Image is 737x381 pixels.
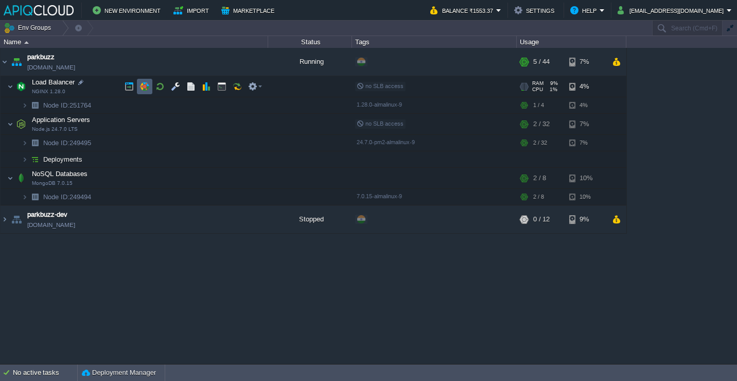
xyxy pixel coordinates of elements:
[569,135,603,151] div: 7%
[32,180,73,186] span: MongoDB 7.0.15
[42,193,93,201] a: Node ID:249494
[27,210,67,220] a: parkbuzz-dev
[4,21,55,35] button: Env Groups
[430,4,496,16] button: Balance ₹1553.37
[357,83,403,89] span: no SLB access
[618,4,727,16] button: [EMAIL_ADDRESS][DOMAIN_NAME]
[533,97,544,113] div: 1 / 4
[31,170,89,178] a: NoSQL DatabasesMongoDB 7.0.15
[22,135,28,151] img: AMDAwAAAACH5BAEAAAAALAAAAAABAAEAAAICRAEAOw==
[42,138,93,147] a: Node ID:249495
[43,101,69,109] span: Node ID:
[4,5,74,15] img: APIQCloud
[533,205,550,233] div: 0 / 12
[31,115,92,124] span: Application Servers
[7,114,13,134] img: AMDAwAAAACH5BAEAAAAALAAAAAABAAEAAAICRAEAOw==
[27,220,75,230] a: [DOMAIN_NAME]
[28,97,42,113] img: AMDAwAAAACH5BAEAAAAALAAAAAABAAEAAAICRAEAOw==
[42,101,93,110] span: 251764
[569,114,603,134] div: 7%
[31,78,76,86] span: Load Balancer
[32,89,65,95] span: NGINX 1.28.0
[533,114,550,134] div: 2 / 32
[1,205,9,233] img: AMDAwAAAACH5BAEAAAAALAAAAAABAAEAAAICRAEAOw==
[569,97,603,113] div: 4%
[9,48,24,76] img: AMDAwAAAACH5BAEAAAAALAAAAAABAAEAAAICRAEAOw==
[569,189,603,205] div: 10%
[268,205,352,233] div: Stopped
[27,52,55,62] a: parkbuzz
[514,4,557,16] button: Settings
[569,48,603,76] div: 7%
[357,139,415,145] span: 24.7.0-pm2-almalinux-9
[1,48,9,76] img: AMDAwAAAACH5BAEAAAAALAAAAAABAAEAAAICRAEAOw==
[532,86,543,93] span: CPU
[27,62,75,73] a: [DOMAIN_NAME]
[533,168,546,188] div: 2 / 8
[269,36,352,48] div: Status
[43,193,69,201] span: Node ID:
[42,193,93,201] span: 249494
[22,189,28,205] img: AMDAwAAAACH5BAEAAAAALAAAAAABAAEAAAICRAEAOw==
[547,86,557,93] span: 1%
[28,189,42,205] img: AMDAwAAAACH5BAEAAAAALAAAAAABAAEAAAICRAEAOw==
[569,168,603,188] div: 10%
[1,36,268,48] div: Name
[533,48,550,76] div: 5 / 44
[14,76,28,97] img: AMDAwAAAACH5BAEAAAAALAAAAAABAAEAAAICRAEAOw==
[14,168,28,188] img: AMDAwAAAACH5BAEAAAAALAAAAAABAAEAAAICRAEAOw==
[31,169,89,178] span: NoSQL Databases
[221,4,277,16] button: Marketplace
[22,151,28,167] img: AMDAwAAAACH5BAEAAAAALAAAAAABAAEAAAICRAEAOw==
[9,205,24,233] img: AMDAwAAAACH5BAEAAAAALAAAAAABAAEAAAICRAEAOw==
[42,155,84,164] a: Deployments
[7,168,13,188] img: AMDAwAAAACH5BAEAAAAALAAAAAABAAEAAAICRAEAOw==
[173,4,212,16] button: Import
[42,138,93,147] span: 249495
[28,135,42,151] img: AMDAwAAAACH5BAEAAAAALAAAAAABAAEAAAICRAEAOw==
[268,48,352,76] div: Running
[357,193,402,199] span: 7.0.15-almalinux-9
[357,101,402,108] span: 1.28.0-almalinux-9
[532,80,543,86] span: RAM
[31,78,76,86] a: Load BalancerNGINX 1.28.0
[93,4,164,16] button: New Environment
[569,205,603,233] div: 9%
[43,139,69,147] span: Node ID:
[24,41,29,44] img: AMDAwAAAACH5BAEAAAAALAAAAAABAAEAAAICRAEAOw==
[533,189,544,205] div: 2 / 8
[533,135,547,151] div: 2 / 32
[353,36,516,48] div: Tags
[357,120,403,127] span: no SLB access
[13,365,77,381] div: No active tasks
[32,126,78,132] span: Node.js 24.7.0 LTS
[570,4,600,16] button: Help
[31,116,92,124] a: Application ServersNode.js 24.7.0 LTS
[7,76,13,97] img: AMDAwAAAACH5BAEAAAAALAAAAAABAAEAAAICRAEAOw==
[14,114,28,134] img: AMDAwAAAACH5BAEAAAAALAAAAAABAAEAAAICRAEAOw==
[82,368,156,378] button: Deployment Manager
[42,101,93,110] a: Node ID:251764
[569,76,603,97] div: 4%
[28,151,42,167] img: AMDAwAAAACH5BAEAAAAALAAAAAABAAEAAAICRAEAOw==
[548,80,558,86] span: 9%
[22,97,28,113] img: AMDAwAAAACH5BAEAAAAALAAAAAABAAEAAAICRAEAOw==
[517,36,626,48] div: Usage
